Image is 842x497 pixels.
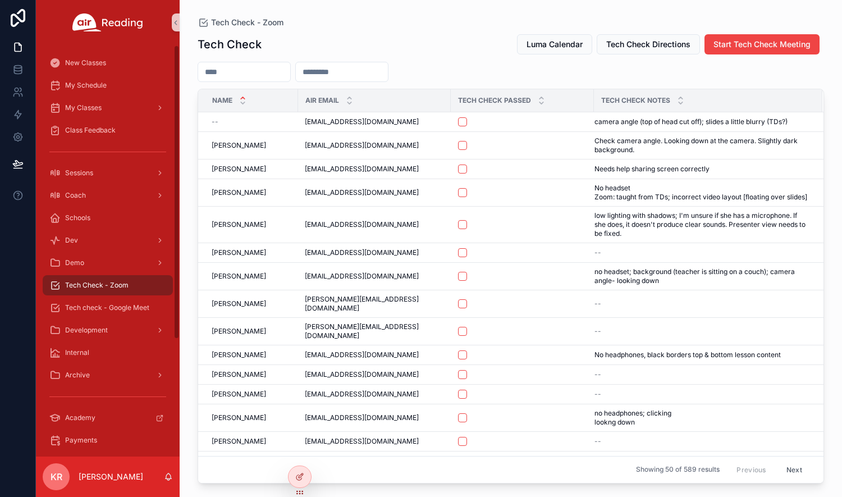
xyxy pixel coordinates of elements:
span: [PERSON_NAME] [212,437,266,446]
a: Archive [43,365,173,385]
span: [EMAIL_ADDRESS][DOMAIN_NAME] [305,272,419,281]
a: [EMAIL_ADDRESS][DOMAIN_NAME] [305,413,444,422]
a: [PERSON_NAME] [212,413,291,422]
span: [EMAIL_ADDRESS][DOMAIN_NAME] [305,390,419,399]
a: Academy [43,408,173,428]
span: Demo [65,258,84,267]
span: [EMAIL_ADDRESS][DOMAIN_NAME] [305,165,419,174]
a: [EMAIL_ADDRESS][DOMAIN_NAME] [305,188,444,197]
div: scrollable content [36,45,180,457]
a: [PERSON_NAME][EMAIL_ADDRESS][DOMAIN_NAME] [305,295,444,313]
span: [PERSON_NAME] [212,165,266,174]
span: [EMAIL_ADDRESS][DOMAIN_NAME] [305,220,419,229]
a: [PERSON_NAME] [212,220,291,229]
a: Coach [43,185,173,206]
a: [EMAIL_ADDRESS][DOMAIN_NAME] [305,350,444,359]
span: [EMAIL_ADDRESS][DOMAIN_NAME] [305,370,419,379]
span: My Schedule [65,81,107,90]
span: Tech Check - Zoom [211,17,283,28]
a: [EMAIL_ADDRESS][DOMAIN_NAME] [305,390,444,399]
span: -- [594,370,601,379]
span: [EMAIL_ADDRESS][DOMAIN_NAME] [305,413,419,422]
span: Tech Check Directions [606,39,690,50]
span: Class Feedback [65,126,116,135]
a: Schools [43,208,173,228]
span: -- [594,437,601,446]
span: Development [65,326,108,335]
span: [PERSON_NAME] [212,350,266,359]
span: Schools [65,213,90,222]
span: [PERSON_NAME] [212,299,266,308]
span: -- [594,299,601,308]
a: Tech check - Google Meet [43,298,173,318]
a: Sessions [43,163,173,183]
a: -- [594,437,809,446]
a: [PERSON_NAME] [212,350,291,359]
a: [EMAIL_ADDRESS][DOMAIN_NAME] [305,437,444,446]
a: Demo [43,253,173,273]
a: [PERSON_NAME][EMAIL_ADDRESS][DOMAIN_NAME] [305,322,444,340]
a: [EMAIL_ADDRESS][DOMAIN_NAME] [305,117,444,126]
span: [PERSON_NAME] [212,370,266,379]
span: [PERSON_NAME] [212,390,266,399]
button: Tech Check Directions [597,34,700,54]
a: -- [594,370,809,379]
span: Payments [65,436,97,445]
a: [PERSON_NAME] [212,248,291,257]
a: My Schedule [43,75,173,95]
a: low lighting with shadows; I'm unsure if she has a microphone. If she does, it doesn't produce cl... [594,211,809,238]
span: [PERSON_NAME] [212,413,266,422]
span: [PERSON_NAME] [212,141,266,150]
a: [PERSON_NAME] [212,437,291,446]
span: Coach [65,191,86,200]
a: Needs help sharing screen correctly [594,165,809,174]
button: Luma Calendar [517,34,592,54]
span: Academy [65,413,95,422]
a: Internal [43,343,173,363]
a: Payments [43,430,173,450]
a: [EMAIL_ADDRESS][DOMAIN_NAME] [305,220,444,229]
p: [PERSON_NAME] [79,471,143,482]
span: [EMAIL_ADDRESS][DOMAIN_NAME] [305,437,419,446]
span: Showing 50 of 589 results [636,466,720,475]
a: Tech Check - Zoom [43,275,173,295]
a: [PERSON_NAME] [212,188,291,197]
a: My Classes [43,98,173,118]
span: No headphones, black borders top & bottom lesson content [594,350,781,359]
a: -- [594,327,809,336]
a: [EMAIL_ADDRESS][DOMAIN_NAME] [305,370,444,379]
span: -- [594,248,601,257]
a: -- [594,248,809,257]
a: [EMAIL_ADDRESS][DOMAIN_NAME] [305,272,444,281]
span: [EMAIL_ADDRESS][DOMAIN_NAME] [305,248,419,257]
span: -- [594,390,601,399]
span: [EMAIL_ADDRESS][DOMAIN_NAME] [305,117,419,126]
span: no headphones; clicking lookng down [594,409,713,427]
span: Dev [65,236,78,245]
a: [PERSON_NAME] [212,165,291,174]
span: [EMAIL_ADDRESS][DOMAIN_NAME] [305,188,419,197]
a: New Classes [43,53,173,73]
span: Sessions [65,168,93,177]
span: [EMAIL_ADDRESS][DOMAIN_NAME] [305,141,419,150]
h1: Tech Check [198,37,262,52]
a: [PERSON_NAME] [212,299,291,308]
span: Tech Check Passed [458,96,531,105]
button: Start Tech Check Meeting [704,34,820,54]
span: [EMAIL_ADDRESS][DOMAIN_NAME] [305,350,419,359]
a: [PERSON_NAME] [212,390,291,399]
span: [PERSON_NAME] [212,248,266,257]
span: [PERSON_NAME] [212,327,266,336]
a: -- [212,117,291,126]
a: Check camera angle. Looking down at the camera. Slightly dark background. [594,136,809,154]
a: No headset Zoom: taught from TDs; incorrect video layout [floating over slides] [594,184,809,202]
a: camera angle (top of head cut off); slides a little blurry (TDs?) [594,117,809,126]
span: Start Tech Check Meeting [713,39,811,50]
span: -- [212,117,218,126]
button: Next [779,461,810,478]
span: Tech Check - Zoom [65,281,129,290]
a: [EMAIL_ADDRESS][DOMAIN_NAME] [305,248,444,257]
